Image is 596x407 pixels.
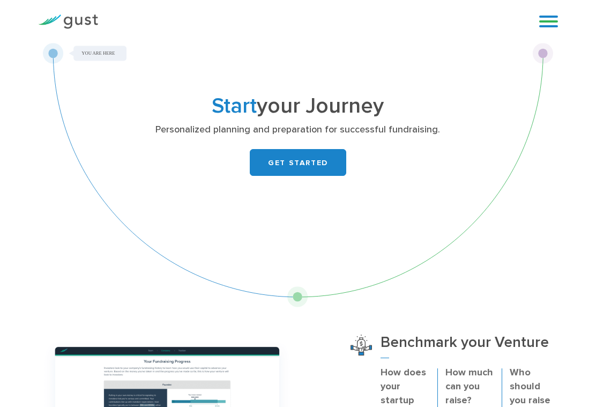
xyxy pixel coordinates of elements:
a: GET STARTED [250,149,346,176]
img: Gust Logo [38,14,98,29]
h1: your Journey [116,97,480,116]
h3: Benchmark your Venture [381,335,558,359]
span: Start [212,93,257,119]
img: Benchmark Your Venture [351,335,372,356]
p: Personalized planning and preparation for successful fundraising. [116,123,480,136]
